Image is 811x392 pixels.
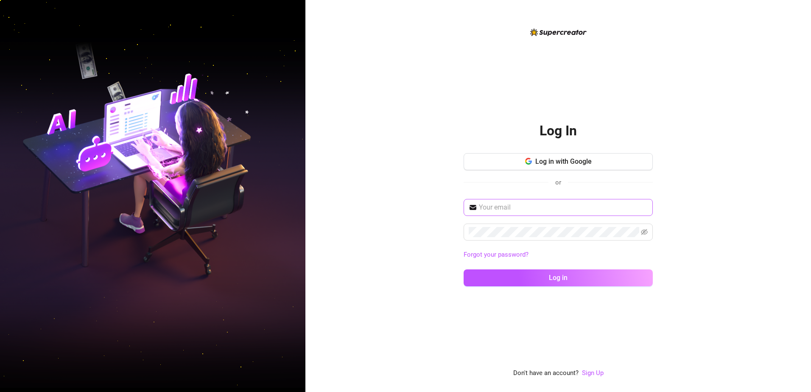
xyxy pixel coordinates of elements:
button: Log in [464,269,653,286]
span: Log in [549,274,568,282]
h2: Log In [540,122,577,140]
span: Don't have an account? [513,368,579,378]
span: eye-invisible [641,229,648,235]
a: Sign Up [582,369,604,377]
input: Your email [479,202,648,213]
button: Log in with Google [464,153,653,170]
a: Forgot your password? [464,250,653,260]
a: Sign Up [582,368,604,378]
span: or [555,179,561,186]
a: Forgot your password? [464,251,529,258]
img: logo-BBDzfeDw.svg [530,28,587,36]
span: Log in with Google [535,157,592,165]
